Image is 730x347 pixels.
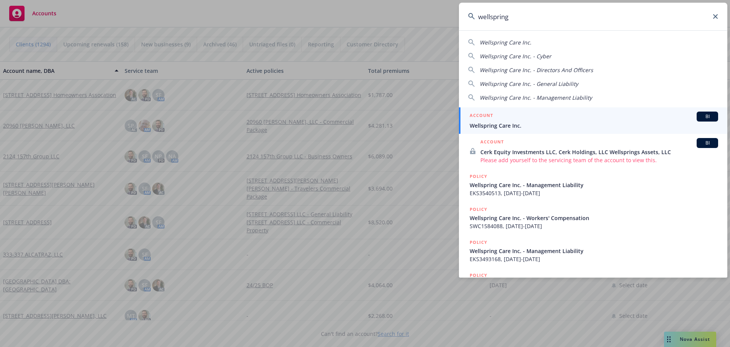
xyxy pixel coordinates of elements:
a: POLICYWellspring Care Inc. - Workers' CompensationSWC1584088, [DATE]-[DATE] [459,201,727,234]
h5: ACCOUNT [470,112,493,121]
h5: ACCOUNT [480,138,504,147]
span: EKS3540513, [DATE]-[DATE] [470,189,718,197]
span: Wellspring Care Inc. - Management Liability [470,247,718,255]
h5: POLICY [470,271,487,279]
h5: POLICY [470,173,487,180]
span: Cerk Equity Investments LLC, Cerk Holdings, LLC Wellsprings Assets, LLC [480,148,718,156]
a: POLICYWellspring Care Inc. - Management LiabilityEKS3493168, [DATE]-[DATE] [459,234,727,267]
span: Wellspring Care Inc. [480,39,531,46]
a: ACCOUNTBICerk Equity Investments LLC, Cerk Holdings, LLC Wellsprings Assets, LLCPlease add yourse... [459,134,727,168]
span: SWC1584088, [DATE]-[DATE] [470,222,718,230]
span: EKS3493168, [DATE]-[DATE] [470,255,718,263]
input: Search... [459,3,727,30]
span: Wellspring Care Inc. - Directors And Officers [480,66,593,74]
a: POLICYWellspring Care Inc. - Management LiabilityEKS3540513, [DATE]-[DATE] [459,168,727,201]
span: BI [700,140,715,146]
span: BI [700,113,715,120]
span: Please add yourself to the servicing team of the account to view this. [480,156,718,164]
h5: POLICY [470,206,487,213]
a: POLICY [459,267,727,300]
a: ACCOUNTBIWellspring Care Inc. [459,107,727,134]
span: Wellspring Care Inc. - Management Liability [470,181,718,189]
span: Wellspring Care Inc. - General Liability [480,80,578,87]
span: Wellspring Care Inc. - Cyber [480,53,551,60]
span: Wellspring Care Inc. [470,122,718,130]
span: Wellspring Care Inc. - Workers' Compensation [470,214,718,222]
h5: POLICY [470,238,487,246]
span: Wellspring Care Inc. - Management Liability [480,94,592,101]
